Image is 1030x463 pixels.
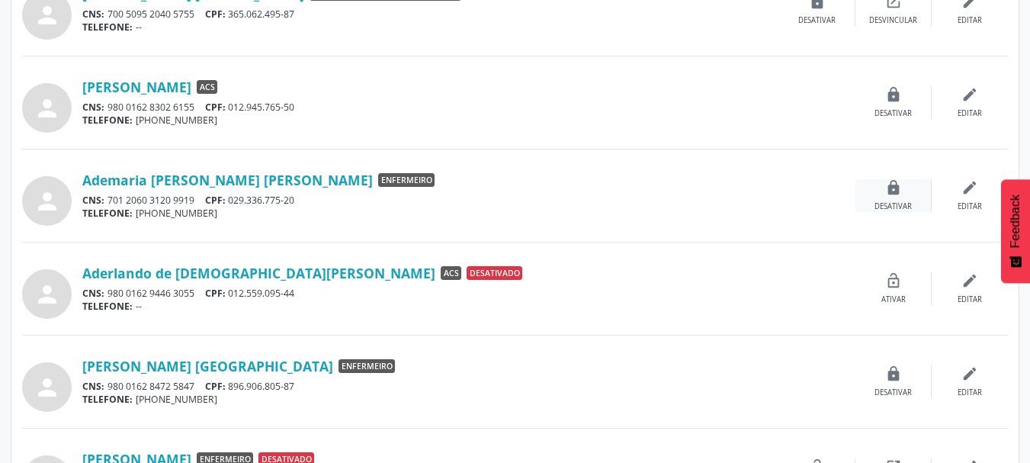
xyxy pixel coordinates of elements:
i: lock [885,86,902,103]
a: [PERSON_NAME] [GEOGRAPHIC_DATA] [82,358,333,375]
span: CNS: [82,380,104,393]
i: edit [961,179,978,196]
span: CNS: [82,8,104,21]
span: CNS: [82,194,104,207]
span: CNS: [82,101,104,114]
div: 701 2060 3120 9919 029.336.775-20 [82,194,855,207]
div: -- [82,21,779,34]
span: CPF: [205,8,226,21]
span: ACS [441,266,461,280]
a: Ademaria [PERSON_NAME] [PERSON_NAME] [82,172,373,188]
button: Feedback - Mostrar pesquisa [1001,179,1030,283]
i: lock [885,179,902,196]
div: 980 0162 9446 3055 012.559.095-44 [82,287,855,300]
div: Editar [958,201,982,212]
i: edit [961,272,978,289]
i: person [34,374,61,401]
span: TELEFONE: [82,207,133,220]
div: 980 0162 8472 5847 896.906.805-87 [82,380,855,393]
span: TELEFONE: [82,393,133,406]
span: Desativado [467,266,522,280]
i: person [34,95,61,122]
span: CNS: [82,287,104,300]
span: CPF: [205,380,226,393]
div: Editar [958,294,982,305]
div: 980 0162 8302 6155 012.945.765-50 [82,101,855,114]
i: person [34,188,61,215]
div: Editar [958,387,982,398]
span: CPF: [205,287,226,300]
span: TELEFONE: [82,300,133,313]
div: Editar [958,15,982,26]
span: CPF: [205,194,226,207]
div: Desativar [874,201,912,212]
div: Desvincular [869,15,917,26]
span: TELEFONE: [82,21,133,34]
div: Ativar [881,294,906,305]
span: ACS [197,80,217,94]
div: [PHONE_NUMBER] [82,207,855,220]
span: Feedback [1009,195,1022,248]
i: edit [961,365,978,382]
div: 700 5095 2040 5755 365.062.495-87 [82,8,779,21]
span: Enfermeiro [378,173,435,187]
i: lock_open [885,272,902,289]
span: TELEFONE: [82,114,133,127]
div: Editar [958,108,982,119]
div: [PHONE_NUMBER] [82,114,855,127]
span: CPF: [205,101,226,114]
div: -- [82,300,855,313]
i: edit [961,86,978,103]
span: Enfermeiro [339,359,395,373]
i: person [34,2,61,29]
i: person [34,281,61,308]
i: lock [885,365,902,382]
div: Desativar [874,387,912,398]
a: [PERSON_NAME] [82,79,191,95]
div: Desativar [798,15,836,26]
div: [PHONE_NUMBER] [82,393,855,406]
div: Desativar [874,108,912,119]
a: Aderlando de [DEMOGRAPHIC_DATA][PERSON_NAME] [82,265,435,281]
